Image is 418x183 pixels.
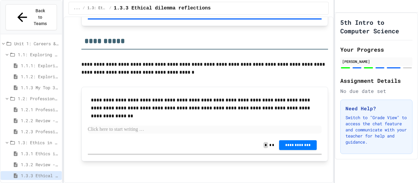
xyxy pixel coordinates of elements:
h1: 5th Intro to Computer Science [340,18,412,35]
span: 1.3.3 Ethical dilemma reflections [21,172,59,179]
span: 1.2.2 Review - Professional Communication [21,117,59,124]
h3: Need Help? [345,105,407,112]
h2: Your Progress [340,45,412,54]
span: 1.2.1 Professional Communication [21,106,59,113]
div: [PERSON_NAME] [342,59,411,64]
span: 1.2.3 Professional Communication Challenge [21,128,59,135]
span: Back to Teams [33,8,47,27]
span: Unit 1: Careers & Professionalism [14,40,59,47]
span: 1.1: Exploring CS Careers [18,51,59,58]
span: 1.3.2 Review - Ethics in Computer Science [21,161,59,168]
span: 1.3: Ethics in Computing [18,139,59,146]
span: 1.1.2: Exploring CS Careers - Review [21,73,59,80]
span: 1.1.3 My Top 3 CS Careers! [21,84,59,91]
span: 1.3: Ethics in Computing [88,6,107,11]
span: ... [74,6,80,11]
div: No due date set [340,87,412,95]
p: Switch to "Grade View" to access the chat feature and communicate with your teacher for help and ... [345,115,407,145]
button: Back to Teams [6,4,57,30]
span: 1.3.1 Ethics in Computer Science [21,150,59,157]
span: / [83,6,85,11]
span: 1.2: Professional Communication [18,95,59,102]
span: / [109,6,111,11]
span: 1.3.3 Ethical dilemma reflections [114,5,211,12]
h2: Assignment Details [340,76,412,85]
span: 1.1.1: Exploring CS Careers [21,62,59,69]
